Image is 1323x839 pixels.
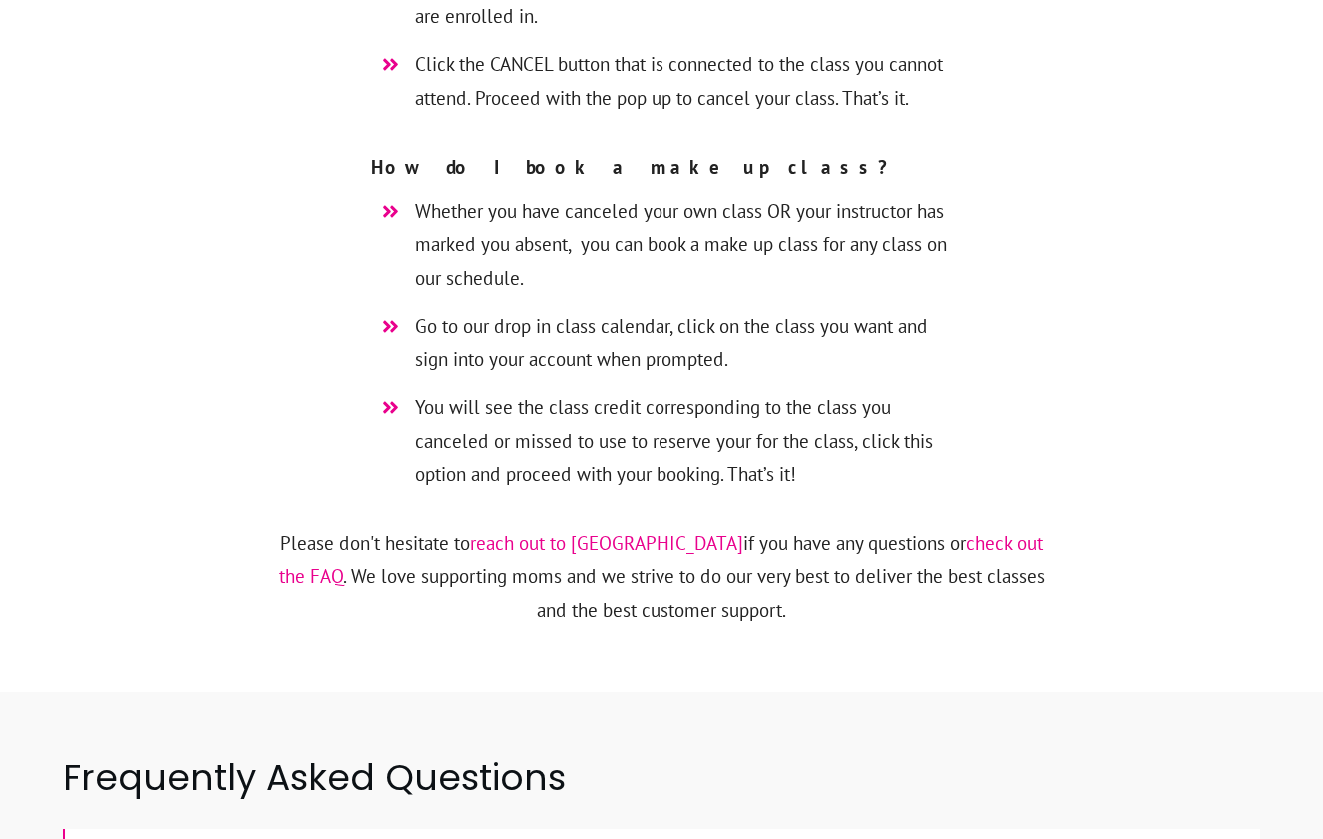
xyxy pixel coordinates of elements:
[63,753,1260,827] h2: Frequently Asked Questions
[415,195,953,295] span: Whether you have canceled your own class OR your instructor has marked you absent, you can book a...
[415,391,953,491] span: You will see the class credit corresponding to the class you canceled or missed to use to reserve...
[470,531,743,555] a: reach out to [GEOGRAPHIC_DATA]
[271,527,1053,651] p: Please don't hesitate to if you have any questions or . We love supporting moms and we strive to ...
[415,48,953,115] span: Click the CANCEL button that is connected to the class you cannot attend. Proceed with the pop up...
[415,310,953,377] span: Go to our drop in class calendar, click on the class you want and sign into your account when pro...
[371,155,892,179] strong: How do I book a make up class?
